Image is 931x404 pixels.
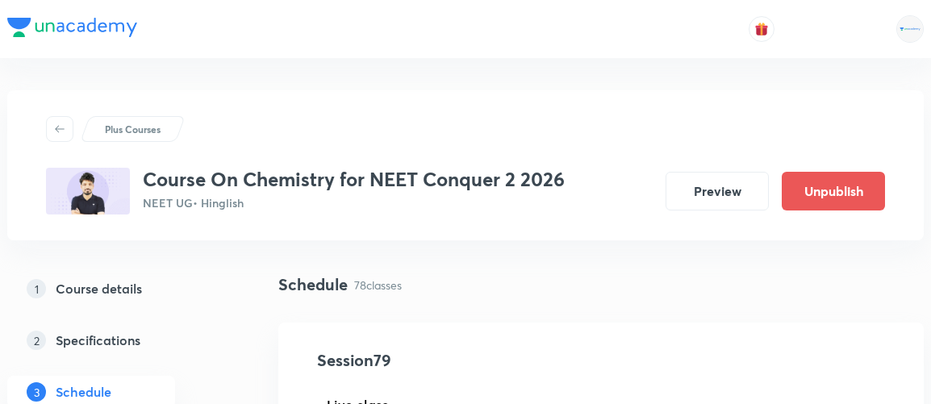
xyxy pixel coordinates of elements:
[782,172,885,210] button: Unpublish
[105,122,161,136] p: Plus Courses
[754,22,769,36] img: avatar
[749,16,774,42] button: avatar
[7,18,137,41] a: Company Logo
[354,277,402,294] p: 78 classes
[143,168,565,191] h3: Course On Chemistry for NEET Conquer 2 2026
[666,172,769,210] button: Preview
[7,273,227,305] a: 1Course details
[56,331,140,350] h5: Specifications
[46,168,130,214] img: 3E0D8636-ACBA-434D-985E-162076F0AC96_plus.png
[7,18,137,37] img: Company Logo
[278,273,348,297] h4: Schedule
[27,331,46,350] p: 2
[143,194,565,211] p: NEET UG • Hinglish
[27,279,46,298] p: 1
[56,382,111,402] h5: Schedule
[317,348,612,373] h4: Session 79
[56,279,142,298] h5: Course details
[27,382,46,402] p: 3
[7,324,227,356] a: 2Specifications
[896,15,924,43] img: Rahul Mishra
